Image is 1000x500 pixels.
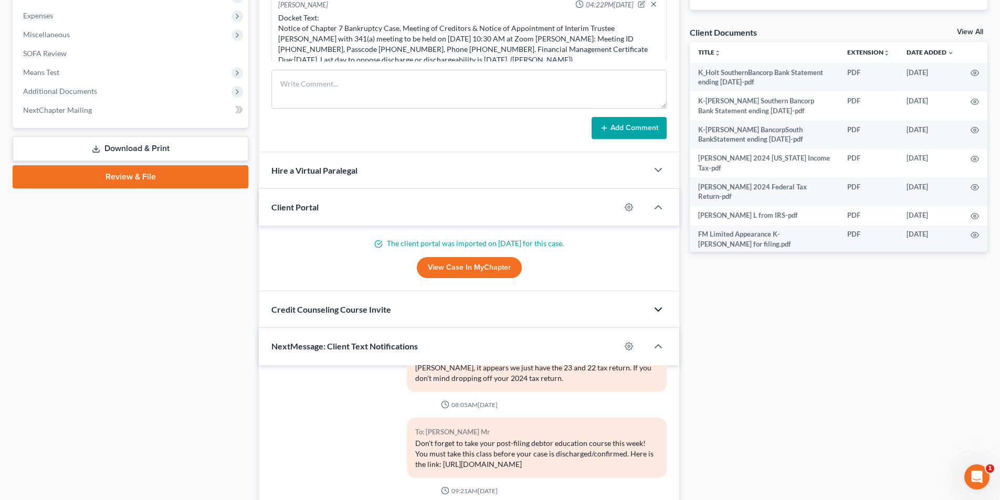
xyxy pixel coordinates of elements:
div: To: [PERSON_NAME] Mr [415,426,658,438]
a: Download & Print [13,136,248,161]
a: Review & File [13,165,248,188]
a: View All [957,28,983,36]
td: [PERSON_NAME] 2024 Federal Tax Return-pdf [690,177,839,206]
span: Client Portal [271,202,319,212]
span: Means Test [23,68,59,77]
td: PDF [839,206,898,225]
td: PDF [839,225,898,254]
div: Don't forget to take your post-filing debtor education course this week! You must take this class... [415,438,658,470]
td: [DATE] [898,120,962,149]
a: SOFA Review [15,44,248,63]
a: NextChapter Mailing [15,101,248,120]
span: Hire a Virtual Paralegal [271,165,357,175]
i: expand_more [948,50,954,56]
td: PDF [839,177,898,206]
td: PDF [839,120,898,149]
td: [DATE] [898,225,962,254]
td: PDF [839,149,898,178]
span: Miscellaneous [23,30,70,39]
span: NextChapter Mailing [23,105,92,114]
td: PDF [839,63,898,92]
div: Client Documents [690,27,757,38]
td: K-[PERSON_NAME] Southern Bancorp Bank Statement ending [DATE]-pdf [690,91,839,120]
td: [PERSON_NAME] L from IRS-pdf [690,206,839,225]
p: The client portal was imported on [DATE] for this case. [271,238,667,249]
div: 08:05AM[DATE] [271,400,667,409]
i: unfold_more [714,50,721,56]
a: View Case in MyChapter [417,257,522,278]
span: Credit Counseling Course Invite [271,304,391,314]
a: Titleunfold_more [698,48,721,56]
a: Extensionunfold_more [847,48,890,56]
span: 1 [986,464,994,473]
td: [DATE] [898,91,962,120]
div: Docket Text: Notice of Chapter 7 Bankruptcy Case, Meeting of Creditors & Notice of Appointment of... [278,13,660,65]
div: 09:21AM[DATE] [271,486,667,495]
td: K_Holt SouthernBancorp Bank Statement ending [DATE]-pdf [690,63,839,92]
span: Expenses [23,11,53,20]
td: FM Limited Appearance K- [PERSON_NAME] for filing.pdf [690,225,839,254]
td: [DATE] [898,177,962,206]
td: K-[PERSON_NAME] BancorpSouth BankStatement ending [DATE]-pdf [690,120,839,149]
td: [PERSON_NAME] 2024 [US_STATE] Income Tax-pdf [690,149,839,178]
span: SOFA Review [23,49,67,58]
span: NextMessage: Client Text Notifications [271,341,418,351]
iframe: Intercom live chat [964,464,990,490]
div: [PERSON_NAME], it appears we just have the 23 and 22 tax return. If you don't mind dropping off y... [415,363,658,384]
td: [DATE] [898,63,962,92]
td: PDF [839,91,898,120]
td: [DATE] [898,149,962,178]
i: unfold_more [883,50,890,56]
a: Date Added expand_more [907,48,954,56]
td: [DATE] [898,206,962,225]
button: Add Comment [592,117,667,139]
span: Additional Documents [23,87,97,95]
